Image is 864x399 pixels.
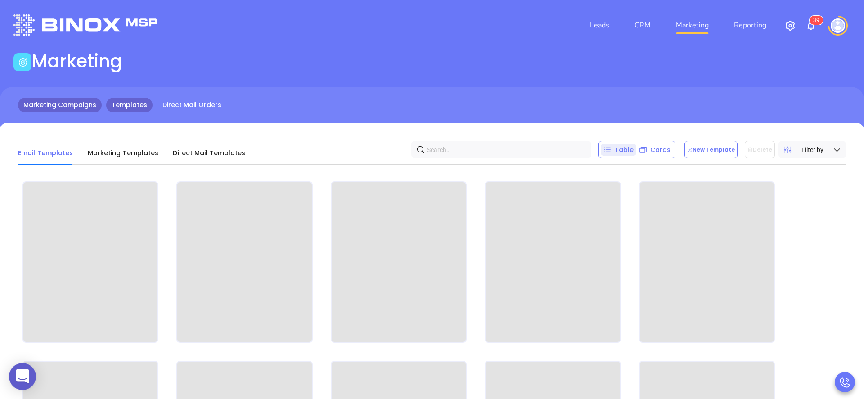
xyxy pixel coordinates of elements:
[631,16,654,34] a: CRM
[816,17,819,23] span: 9
[636,144,673,156] div: Cards
[805,20,816,31] img: iconNotification
[601,144,636,156] div: Table
[813,17,816,23] span: 3
[831,18,845,33] img: user
[745,141,775,158] button: Delete
[13,14,157,36] img: logo
[810,16,823,25] sup: 39
[785,20,796,31] img: iconSetting
[684,141,738,158] button: New Template
[31,50,122,72] h1: Marketing
[106,98,153,112] a: Templates
[730,16,770,34] a: Reporting
[173,148,245,157] span: Direct Mail Templates
[672,16,712,34] a: Marketing
[801,145,823,155] span: Filter by
[18,148,73,157] span: Email Templates
[586,16,613,34] a: Leads
[427,143,579,157] input: Search…
[18,98,102,112] a: Marketing Campaigns
[157,98,227,112] a: Direct Mail Orders
[88,148,159,157] span: Marketing Templates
